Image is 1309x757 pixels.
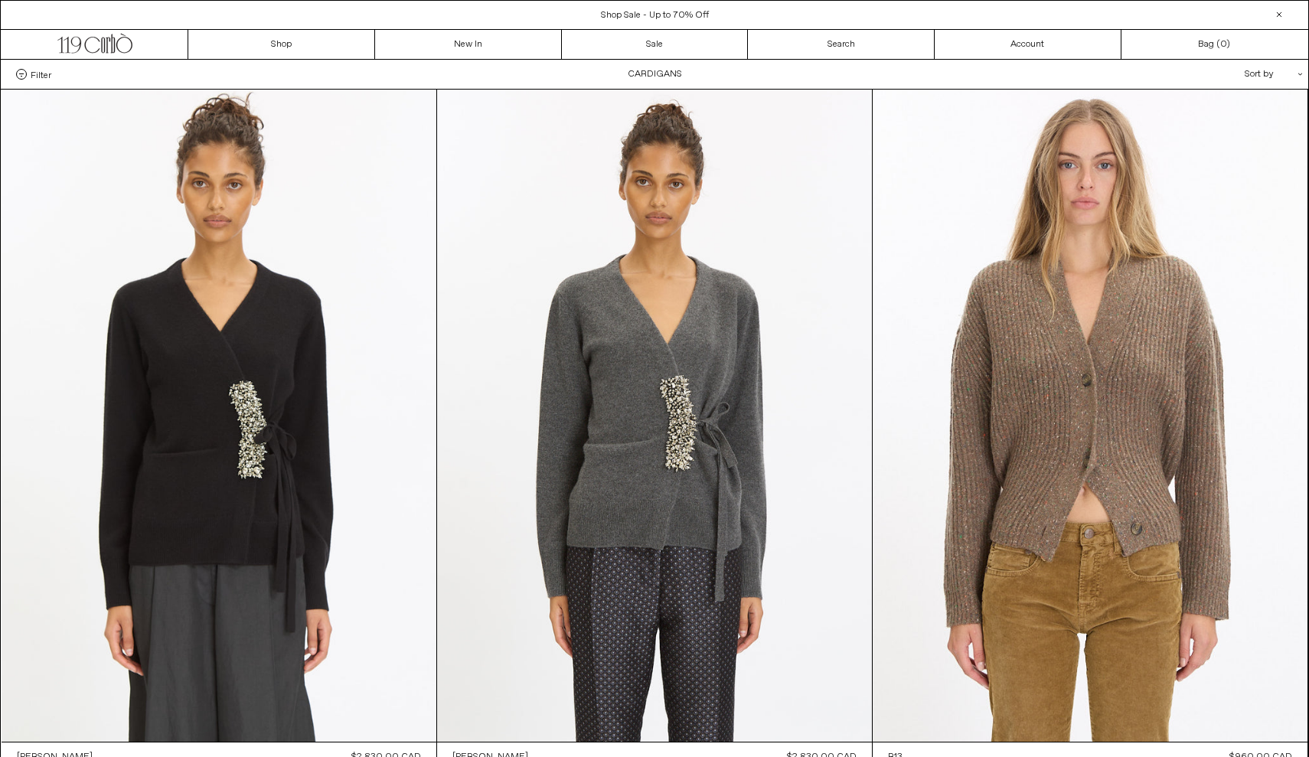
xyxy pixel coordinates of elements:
[562,30,749,59] a: Sale
[935,30,1121,59] a: Account
[1220,38,1226,51] span: 0
[437,90,872,742] img: Dries Van Noten Tiah Cardigan in dark grey
[188,30,375,59] a: Shop
[375,30,562,59] a: New In
[1121,30,1308,59] a: Bag ()
[31,69,51,80] span: Filter
[601,9,709,21] a: Shop Sale - Up to 70% Off
[1155,60,1293,89] div: Sort by
[873,90,1307,742] img: R13 Split Hem Cardigan in brown tweed
[1220,38,1230,51] span: )
[748,30,935,59] a: Search
[2,90,436,742] img: Dries Van Noten Tiah Cardigan in black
